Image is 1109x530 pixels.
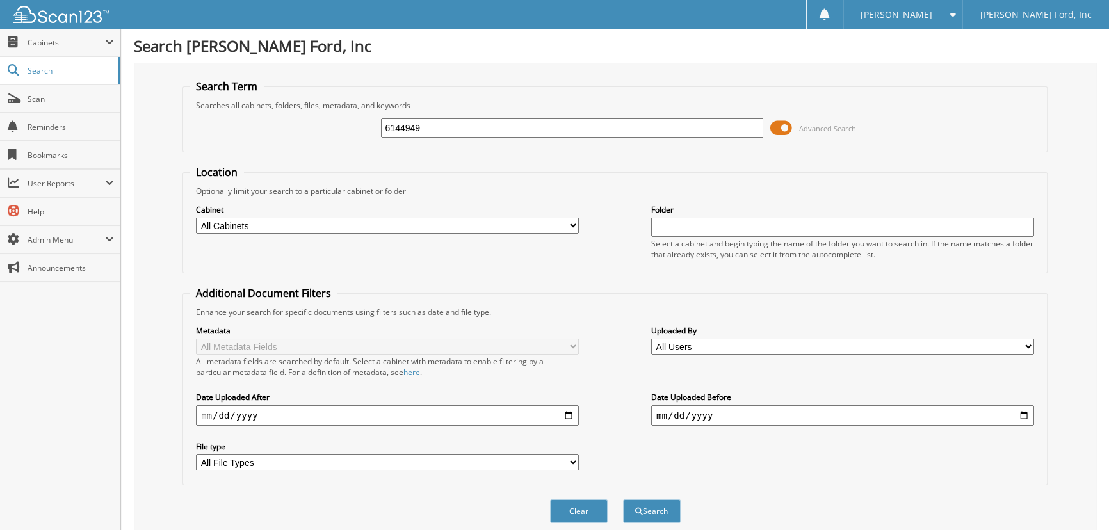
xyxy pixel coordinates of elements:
[550,499,608,523] button: Clear
[651,238,1034,260] div: Select a cabinet and begin typing the name of the folder you want to search in. If the name match...
[190,165,244,179] legend: Location
[980,11,1092,19] span: [PERSON_NAME] Ford, Inc
[28,150,114,161] span: Bookmarks
[28,122,114,132] span: Reminders
[13,6,109,23] img: scan123-logo-white.svg
[134,35,1096,56] h1: Search [PERSON_NAME] Ford, Inc
[651,405,1034,426] input: end
[196,441,579,452] label: File type
[28,178,105,189] span: User Reports
[190,186,1040,197] div: Optionally limit your search to a particular cabinet or folder
[651,392,1034,403] label: Date Uploaded Before
[196,325,579,336] label: Metadata
[190,286,337,300] legend: Additional Document Filters
[28,262,114,273] span: Announcements
[196,392,579,403] label: Date Uploaded After
[190,100,1040,111] div: Searches all cabinets, folders, files, metadata, and keywords
[196,204,579,215] label: Cabinet
[28,234,105,245] span: Admin Menu
[651,325,1034,336] label: Uploaded By
[28,65,112,76] span: Search
[623,499,681,523] button: Search
[196,405,579,426] input: start
[28,37,105,48] span: Cabinets
[403,367,420,378] a: here
[196,356,579,378] div: All metadata fields are searched by default. Select a cabinet with metadata to enable filtering b...
[190,307,1040,317] div: Enhance your search for specific documents using filters such as date and file type.
[861,11,932,19] span: [PERSON_NAME]
[190,79,264,93] legend: Search Term
[651,204,1034,215] label: Folder
[28,206,114,217] span: Help
[798,124,855,133] span: Advanced Search
[28,93,114,104] span: Scan
[1045,469,1109,530] iframe: Chat Widget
